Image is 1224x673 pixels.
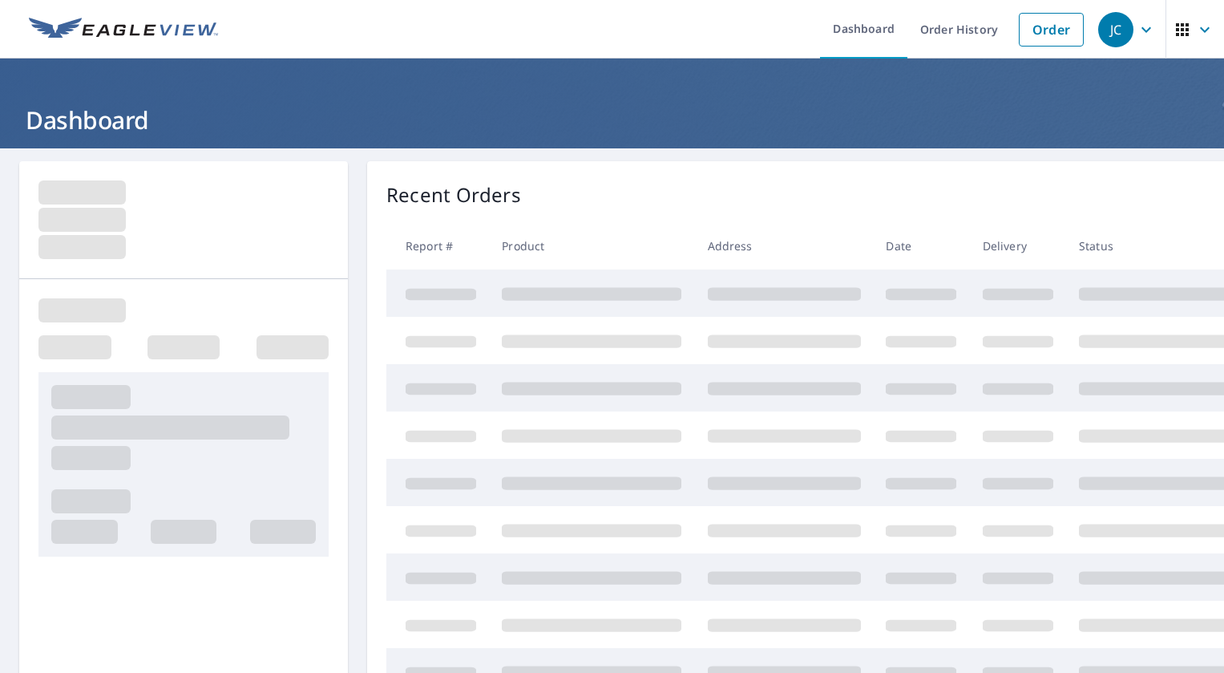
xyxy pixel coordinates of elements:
div: JC [1098,12,1133,47]
h1: Dashboard [19,103,1205,136]
th: Delivery [970,222,1066,270]
a: Order [1019,13,1084,47]
th: Product [489,222,694,270]
th: Date [873,222,969,270]
th: Report # [386,222,489,270]
p: Recent Orders [386,180,521,209]
th: Address [695,222,874,270]
img: EV Logo [29,18,218,42]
